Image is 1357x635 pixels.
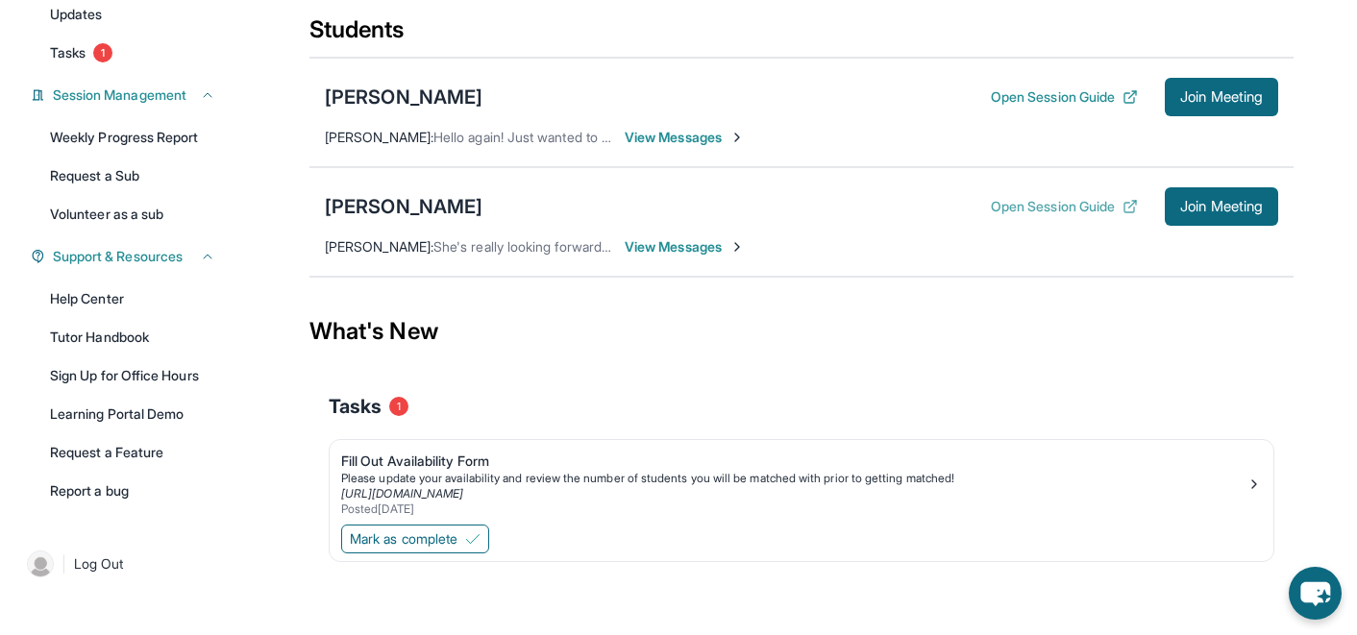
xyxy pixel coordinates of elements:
img: Chevron-Right [729,239,745,255]
span: Updates [50,5,103,24]
span: She's really looking forward to meeting you as well! [433,238,746,255]
img: Chevron-Right [729,130,745,145]
button: Mark as complete [341,525,489,553]
span: Session Management [53,85,186,105]
button: chat-button [1289,567,1342,620]
button: Open Session Guide [991,87,1138,107]
a: Tutor Handbook [38,320,227,354]
div: Please update your availability and review the number of students you will be matched with prior ... [341,471,1246,486]
span: 1 [389,397,408,416]
span: View Messages [625,237,745,256]
a: Fill Out Availability FormPlease update your availability and review the number of students you w... [330,440,1273,521]
button: Session Management [45,85,215,105]
a: Report a bug [38,474,227,508]
span: View Messages [625,128,745,147]
span: Log Out [74,554,124,574]
a: Learning Portal Demo [38,397,227,431]
a: Tasks1 [38,36,227,70]
span: Tasks [50,43,86,62]
a: Help Center [38,281,227,316]
a: Request a Sub [38,159,227,193]
button: Open Session Guide [991,197,1138,216]
div: Fill Out Availability Form [341,452,1246,471]
a: Sign Up for Office Hours [38,358,227,393]
span: | [62,552,66,575]
span: Support & Resources [53,247,183,266]
span: Join Meeting [1180,201,1263,212]
a: |Log Out [19,543,227,585]
span: Mark as complete [350,529,457,549]
span: [PERSON_NAME] : [325,129,433,145]
a: Volunteer as a sub [38,197,227,232]
img: Mark as complete [465,531,481,547]
a: Weekly Progress Report [38,120,227,155]
div: What's New [309,289,1294,374]
div: [PERSON_NAME] [325,84,482,110]
span: Join Meeting [1180,91,1263,103]
button: Join Meeting [1165,187,1278,226]
a: [URL][DOMAIN_NAME] [341,486,463,501]
button: Join Meeting [1165,78,1278,116]
div: [PERSON_NAME] [325,193,482,220]
div: Posted [DATE] [341,501,1246,517]
div: Students [309,14,1294,57]
button: Support & Resources [45,247,215,266]
a: Request a Feature [38,435,227,470]
span: Tasks [329,393,382,420]
span: 1 [93,43,112,62]
span: [PERSON_NAME] : [325,238,433,255]
img: user-img [27,550,54,577]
